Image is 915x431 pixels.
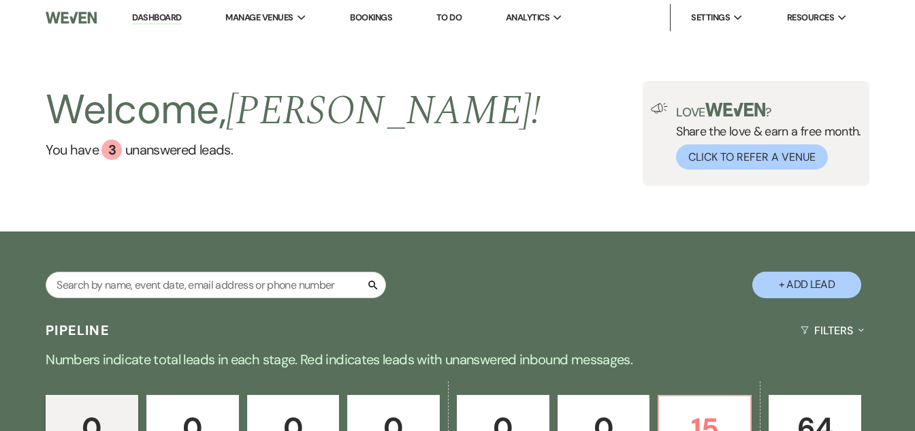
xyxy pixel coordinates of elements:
span: Resources [787,11,834,25]
a: Dashboard [132,12,181,25]
input: Search by name, event date, email address or phone number [46,272,386,298]
img: loud-speaker-illustration.svg [651,103,668,114]
button: Click to Refer a Venue [676,144,828,170]
h3: Pipeline [46,321,110,340]
div: 3 [101,140,122,160]
p: Love ? [676,103,861,118]
img: Weven Logo [46,3,97,32]
div: Share the love & earn a free month. [668,103,861,170]
img: weven-logo-green.svg [705,103,766,116]
span: Analytics [506,11,549,25]
span: [PERSON_NAME] ! [226,80,541,142]
a: You have 3 unanswered leads. [46,140,541,160]
h2: Welcome, [46,81,541,140]
span: Settings [691,11,730,25]
span: Manage Venues [225,11,293,25]
a: To Do [436,12,462,23]
button: Filters [795,313,869,349]
a: Bookings [350,12,392,23]
button: + Add Lead [752,272,861,298]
